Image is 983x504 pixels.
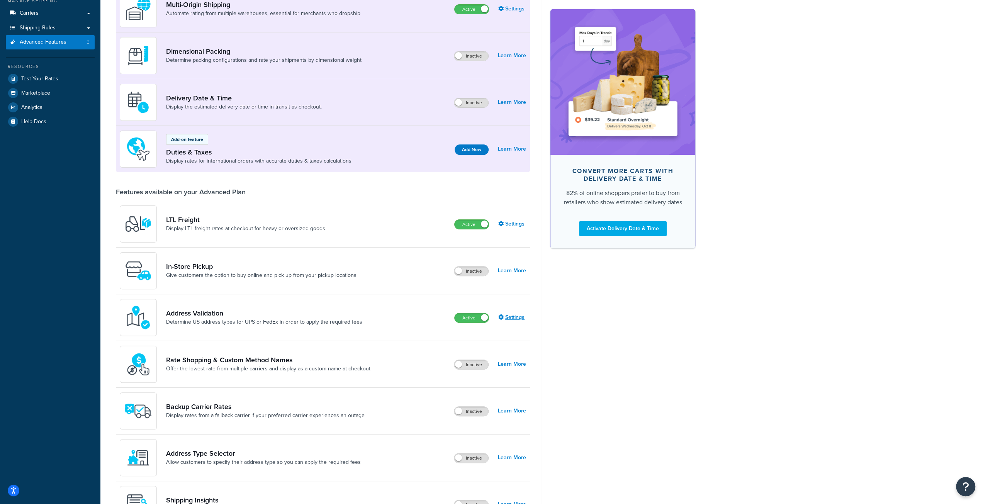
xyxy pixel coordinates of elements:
[579,221,667,236] a: Activate Delivery Date & Time
[166,356,370,364] a: Rate Shopping & Custom Method Names
[125,136,152,163] img: icon-duo-feat-landed-cost-7136b061.png
[166,157,351,165] a: Display rates for international orders with accurate duties & taxes calculations
[166,449,361,458] a: Address Type Selector
[21,76,58,82] span: Test Your Rates
[125,304,152,331] img: kIG8fy0lQAAAABJRU5ErkJggg==
[166,272,357,279] a: Give customers the option to buy online and pick up from your pickup locations
[498,406,526,416] a: Learn More
[454,407,488,416] label: Inactive
[166,216,325,224] a: LTL Freight
[6,100,95,114] a: Analytics
[498,312,526,323] a: Settings
[498,144,526,154] a: Learn More
[166,225,325,232] a: Display LTL freight rates at checkout for heavy or oversized goods
[498,3,526,14] a: Settings
[166,47,362,56] a: Dimensional Packing
[454,98,488,107] label: Inactive
[454,360,488,369] label: Inactive
[498,452,526,463] a: Learn More
[455,144,489,155] button: Add Now
[166,318,362,326] a: Determine US address types for UPS or FedEx in order to apply the required fees
[20,25,56,31] span: Shipping Rules
[166,309,362,317] a: Address Validation
[171,136,203,143] p: Add-on feature
[166,412,365,419] a: Display rates from a fallback carrier if your preferred carrier experiences an outage
[455,220,489,229] label: Active
[116,188,246,196] div: Features available on your Advanced Plan
[6,86,95,100] a: Marketplace
[166,148,351,156] a: Duties & Taxes
[455,5,489,14] label: Active
[6,6,95,20] a: Carriers
[166,56,362,64] a: Determine packing configurations and rate your shipments by dimensional weight
[166,402,365,411] a: Backup Carrier Rates
[125,444,152,471] img: wNXZ4XiVfOSSwAAAABJRU5ErkJggg==
[21,104,42,111] span: Analytics
[454,453,488,463] label: Inactive
[6,35,95,49] a: Advanced Features3
[125,42,152,69] img: DTVBYsAAAAAASUVORK5CYII=
[455,313,489,322] label: Active
[125,89,152,116] img: gfkeb5ejjkALwAAAABJRU5ErkJggg==
[498,97,526,108] a: Learn More
[20,39,66,46] span: Advanced Features
[166,10,360,17] a: Automate rating from multiple warehouses, essential for merchants who dropship
[166,262,357,271] a: In-Store Pickup
[498,265,526,276] a: Learn More
[956,477,975,496] button: Open Resource Center
[6,35,95,49] li: Advanced Features
[125,397,152,424] img: icon-duo-feat-backup-carrier-4420b188.png
[20,10,39,17] span: Carriers
[563,167,683,182] div: Convert more carts with delivery date & time
[6,115,95,129] a: Help Docs
[498,219,526,229] a: Settings
[166,365,370,373] a: Offer the lowest rate from multiple carriers and display as a custom name at checkout
[498,50,526,61] a: Learn More
[6,21,95,35] a: Shipping Rules
[498,359,526,370] a: Learn More
[166,103,322,111] a: Display the estimated delivery date or time in transit as checkout.
[87,39,90,46] span: 3
[166,94,322,102] a: Delivery Date & Time
[6,72,95,86] a: Test Your Rates
[166,458,361,466] a: Allow customers to specify their address type so you can apply the required fees
[125,257,152,284] img: wfgcfpwTIucLEAAAAASUVORK5CYII=
[454,51,488,61] label: Inactive
[166,0,360,9] a: Multi-Origin Shipping
[21,119,46,125] span: Help Docs
[21,90,50,97] span: Marketplace
[125,351,152,378] img: icon-duo-feat-rate-shopping-ecdd8bed.png
[563,188,683,207] div: 82% of online shoppers prefer to buy from retailers who show estimated delivery dates
[562,21,684,143] img: feature-image-ddt-36eae7f7280da8017bfb280eaccd9c446f90b1fe08728e4019434db127062ab4.png
[454,266,488,276] label: Inactive
[6,63,95,70] div: Resources
[125,210,152,238] img: y79ZsPf0fXUFUhFXDzUgf+ktZg5F2+ohG75+v3d2s1D9TjoU8PiyCIluIjV41seZevKCRuEjTPPOKHJsQcmKCXGdfprl3L4q7...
